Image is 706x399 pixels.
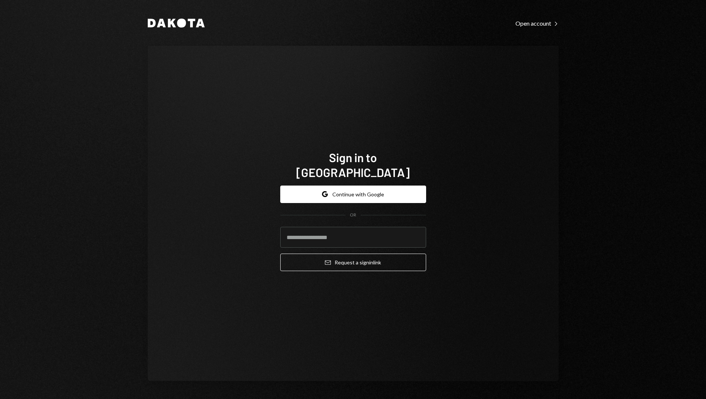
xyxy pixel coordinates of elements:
h1: Sign in to [GEOGRAPHIC_DATA] [280,150,426,180]
div: OR [350,212,356,218]
button: Request a signinlink [280,254,426,271]
div: Open account [515,20,559,27]
a: Open account [515,19,559,27]
button: Continue with Google [280,186,426,203]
